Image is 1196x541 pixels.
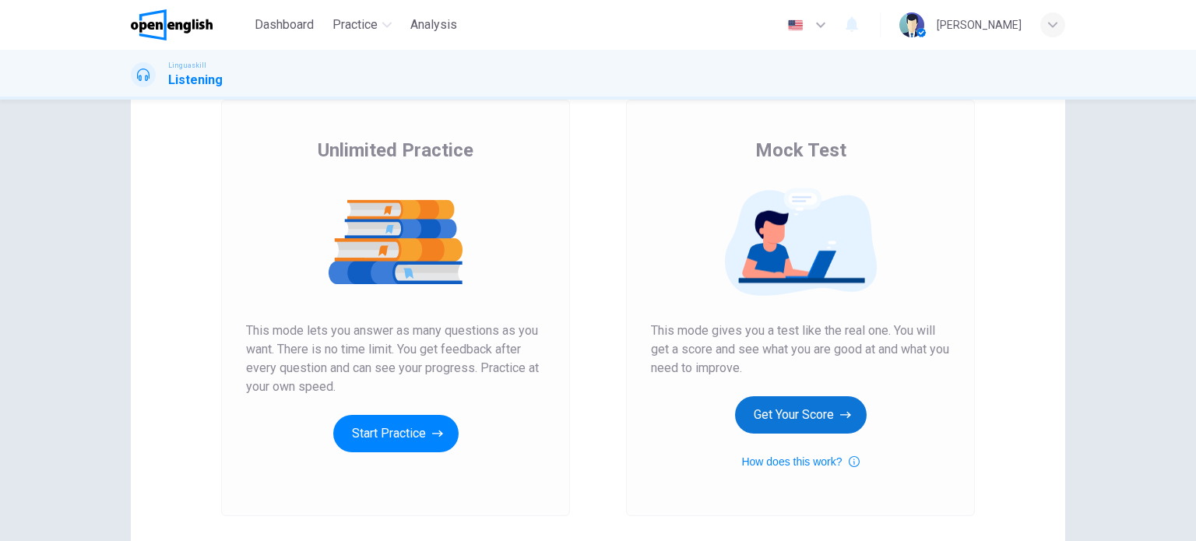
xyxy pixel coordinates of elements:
[248,11,320,39] button: Dashboard
[741,452,859,471] button: How does this work?
[332,16,378,34] span: Practice
[404,11,463,39] button: Analysis
[899,12,924,37] img: Profile picture
[318,138,473,163] span: Unlimited Practice
[246,321,545,396] span: This mode lets you answer as many questions as you want. There is no time limit. You get feedback...
[255,16,314,34] span: Dashboard
[131,9,213,40] img: OpenEnglish logo
[651,321,950,378] span: This mode gives you a test like the real one. You will get a score and see what you are good at a...
[937,16,1022,34] div: [PERSON_NAME]
[168,60,206,71] span: Linguaskill
[410,16,457,34] span: Analysis
[735,396,867,434] button: Get Your Score
[755,138,846,163] span: Mock Test
[326,11,398,39] button: Practice
[168,71,223,90] h1: Listening
[333,415,459,452] button: Start Practice
[131,9,248,40] a: OpenEnglish logo
[786,19,805,31] img: en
